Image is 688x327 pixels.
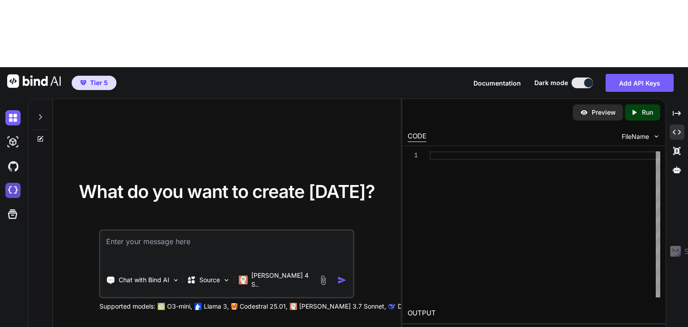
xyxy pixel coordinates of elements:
img: icon [337,275,347,285]
span: FileName [622,132,649,141]
p: Preview [592,108,616,117]
img: Mistral-AI [232,303,238,310]
img: darkAi-studio [5,134,21,150]
img: githubDark [5,159,21,174]
p: O3-mini, [167,302,192,311]
p: [PERSON_NAME] 4 S.. [251,271,314,289]
img: Pick Models [223,276,230,284]
img: Llama2 [195,303,202,310]
img: chevron down [653,133,660,140]
button: Documentation [473,78,521,88]
span: What do you want to create [DATE]? [79,181,375,202]
img: GPT-4 [158,303,165,310]
p: Llama 3, [204,302,229,311]
button: Add API Keys [606,74,674,92]
img: cloudideIcon [5,183,21,198]
img: darkChat [5,110,21,125]
p: [PERSON_NAME] 3.7 Sonnet, [299,302,386,311]
img: Bind AI [7,74,61,88]
p: Deepseek R1 [398,302,436,311]
p: Source [199,275,220,284]
p: Run [642,108,653,117]
div: 1 [408,151,418,160]
p: Supported models: [99,302,155,311]
img: attachment [318,275,328,285]
img: premium [80,80,86,86]
img: claude [389,303,396,310]
span: Dark mode [534,78,568,87]
img: claude [290,303,297,310]
button: premiumTier 5 [72,76,116,90]
div: CODE [408,131,426,142]
p: Codestral 25.01, [240,302,288,311]
span: Documentation [473,79,521,87]
span: Tier 5 [90,78,108,87]
p: Chat with Bind AI [119,275,169,284]
img: Pick Tools [172,276,180,284]
img: Claude 4 Sonnet [239,275,248,284]
h2: OUTPUT [402,303,666,324]
img: preview [580,108,588,116]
